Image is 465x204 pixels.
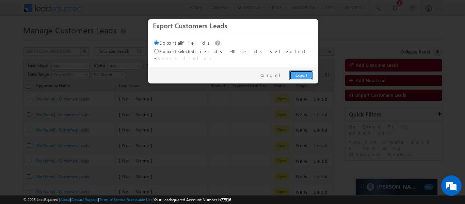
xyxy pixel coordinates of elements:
span: 77516 [221,197,231,202]
a: Terms of Service [99,197,126,202]
input: Exportselectedfields [154,49,159,53]
a: Contact Support [71,197,98,202]
span: © 2025 LeadSquared | | | | | [23,197,231,203]
span: - [154,55,214,61]
span: - fields selected [230,48,308,54]
span: all [178,40,182,46]
a: Acceptable Use [127,197,153,202]
a: Choose fields [156,55,214,61]
h3: Export Customers Leads [153,19,314,31]
a: Cancel [260,72,286,78]
span: Your Leadsquared Account Number is [154,197,231,202]
a: Export [289,70,313,80]
label: Export fields [154,48,225,54]
span: selected [178,48,194,54]
span: 8 [232,48,234,54]
input: Exportallfields [154,41,159,45]
label: Export fields [154,40,222,46]
a: About [60,197,70,202]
